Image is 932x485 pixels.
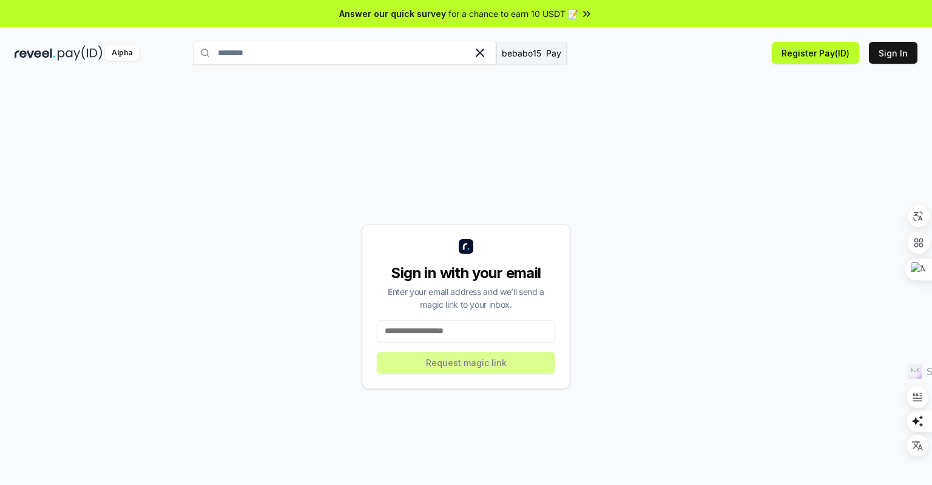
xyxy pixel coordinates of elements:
img: logo_small [459,239,473,254]
div: Sign in with your email [377,263,555,283]
span: Answer our quick survey [339,7,446,20]
img: reveel_dark [15,46,55,61]
img: pay_id [58,46,103,61]
button: Register Pay(ID) [772,42,859,64]
button: bebabo15Pay [496,42,567,64]
div: Alpha [105,46,139,61]
span: Pay [546,47,561,59]
button: Sign In [869,42,917,64]
span: for a chance to earn 10 USDT 📝 [448,7,578,20]
div: Enter your email address and we’ll send a magic link to your inbox. [377,285,555,311]
div: bebabo15 [502,47,541,59]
